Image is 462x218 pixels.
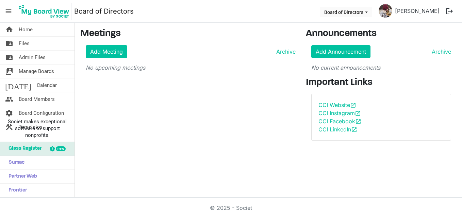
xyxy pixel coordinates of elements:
[355,110,361,116] span: open_in_new
[3,118,71,139] span: Societ makes exceptional software to support nonprofits.
[311,45,370,58] a: Add Announcement
[5,106,13,120] span: settings
[80,28,296,40] h3: Meetings
[429,48,451,56] a: Archive
[5,51,13,64] span: folder_shared
[86,63,296,72] p: No upcoming meetings
[19,51,46,64] span: Admin Files
[5,37,13,50] span: folder_shared
[37,78,57,92] span: Calendar
[19,23,33,36] span: Home
[379,4,392,18] img: a6ah0srXjuZ-12Q8q2R8a_YFlpLfa_R6DrblpP7LWhseZaehaIZtCsKbqyqjCVmcIyzz-CnSwFS6VEpFR7BkWg_thumb.png
[19,37,30,50] span: Files
[74,4,134,18] a: Board of Directors
[5,65,13,78] span: switch_account
[5,23,13,36] span: home
[318,126,357,133] a: CCI LinkedInopen_in_new
[19,65,54,78] span: Manage Boards
[306,28,457,40] h3: Announcements
[19,92,55,106] span: Board Members
[5,156,24,169] span: Sumac
[5,184,27,197] span: Frontier
[2,5,15,18] span: menu
[320,7,372,17] button: Board of Directors dropdownbutton
[5,78,31,92] span: [DATE]
[274,48,296,56] a: Archive
[306,77,457,89] h3: Important Links
[442,4,457,18] button: logout
[17,3,71,20] img: My Board View Logo
[19,106,64,120] span: Board Configuration
[311,63,451,72] p: No current announcements
[351,127,357,133] span: open_in_new
[5,142,42,156] span: Glass Register
[318,118,361,125] a: CCI Facebookopen_in_new
[5,170,37,183] span: Partner Web
[355,119,361,125] span: open_in_new
[392,4,442,18] a: [PERSON_NAME]
[350,102,356,108] span: open_in_new
[17,3,74,20] a: My Board View Logo
[86,45,127,58] a: Add Meeting
[318,102,356,108] a: CCI Websiteopen_in_new
[318,110,361,116] a: CCI Instagramopen_in_new
[56,146,66,151] div: new
[5,92,13,106] span: people
[210,204,252,211] a: © 2025 - Societ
